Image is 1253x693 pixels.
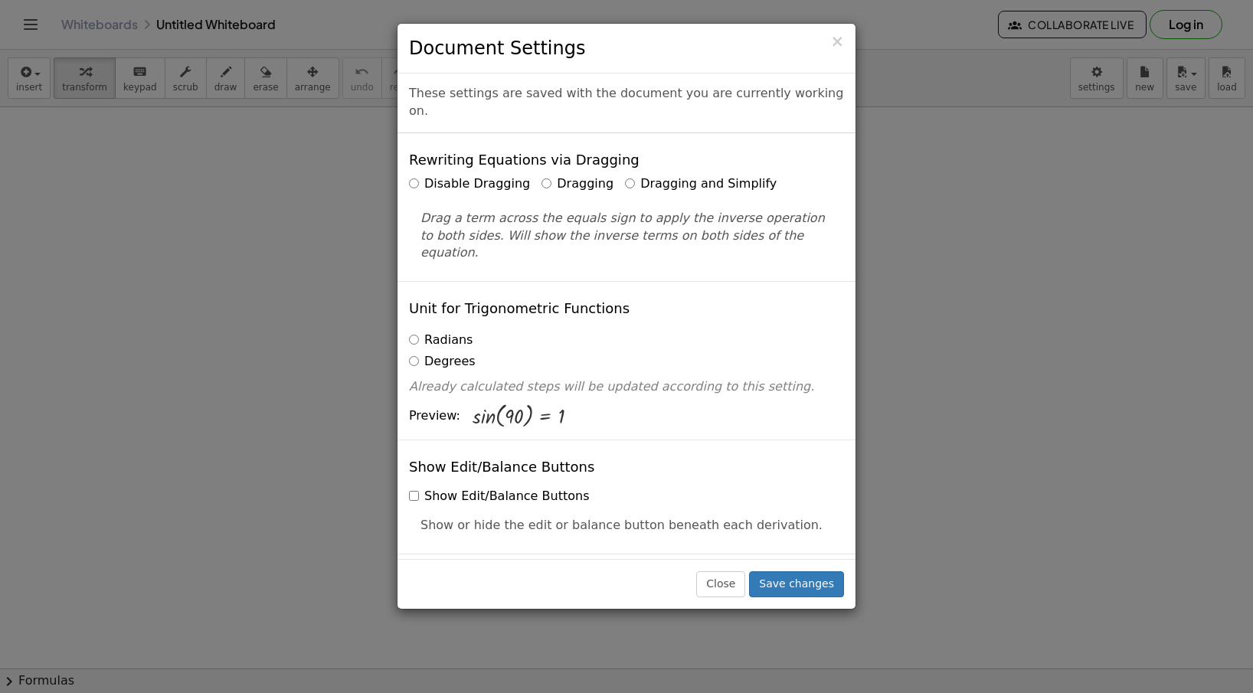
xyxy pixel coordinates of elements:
[696,571,745,597] button: Close
[830,32,844,51] span: ×
[409,491,419,501] input: Show Edit/Balance Buttons
[830,34,844,50] button: Close
[409,178,419,188] input: Disable Dragging
[409,152,640,168] h4: Rewriting Equations via Dragging
[409,353,476,371] label: Degrees
[625,178,635,188] input: Dragging and Simplify
[397,74,856,133] div: These settings are saved with the document you are currently working on.
[541,178,551,188] input: Dragging
[409,488,589,505] label: Show Edit/Balance Buttons
[409,332,473,349] label: Radians
[409,35,844,61] h3: Document Settings
[541,175,613,193] label: Dragging
[420,210,833,263] p: Drag a term across the equals sign to apply the inverse operation to both sides. Will show the in...
[409,407,460,425] span: Preview:
[409,378,844,396] p: Already calculated steps will be updated according to this setting.
[409,459,594,475] h4: Show Edit/Balance Buttons
[409,175,530,193] label: Disable Dragging
[420,517,833,534] p: Show or hide the edit or balance button beneath each derivation.
[625,175,777,193] label: Dragging and Simplify
[749,571,844,597] button: Save changes
[409,335,419,345] input: Radians
[409,356,419,366] input: Degrees
[409,301,630,316] h4: Unit for Trigonometric Functions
